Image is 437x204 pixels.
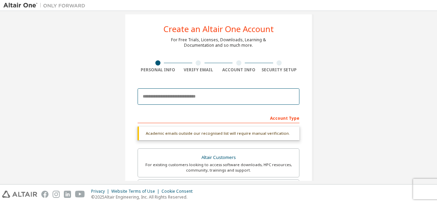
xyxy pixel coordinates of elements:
[75,191,85,198] img: youtube.svg
[142,153,295,162] div: Altair Customers
[178,67,219,73] div: Verify Email
[91,194,197,200] p: © 2025 Altair Engineering, Inc. All Rights Reserved.
[53,191,60,198] img: instagram.svg
[138,112,299,123] div: Account Type
[91,189,111,194] div: Privacy
[138,127,299,140] div: Academic emails outside our recognised list will require manual verification.
[259,67,300,73] div: Security Setup
[171,37,266,48] div: For Free Trials, Licenses, Downloads, Learning & Documentation and so much more.
[111,189,161,194] div: Website Terms of Use
[164,25,274,33] div: Create an Altair One Account
[218,67,259,73] div: Account Info
[3,2,89,9] img: Altair One
[41,191,48,198] img: facebook.svg
[64,191,71,198] img: linkedin.svg
[138,67,178,73] div: Personal Info
[161,189,197,194] div: Cookie Consent
[2,191,37,198] img: altair_logo.svg
[142,162,295,173] div: For existing customers looking to access software downloads, HPC resources, community, trainings ...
